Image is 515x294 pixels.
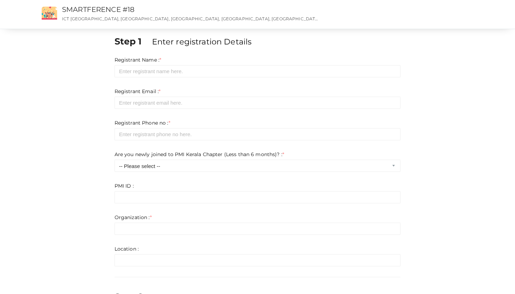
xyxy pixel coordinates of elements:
[115,88,161,95] label: Registrant Email :
[115,245,139,252] label: Location :
[62,16,320,22] p: ICT [GEOGRAPHIC_DATA], [GEOGRAPHIC_DATA], [GEOGRAPHIC_DATA], [GEOGRAPHIC_DATA], [GEOGRAPHIC_DATA]...
[62,5,135,14] a: SMARTFERENCE #18
[115,65,401,77] input: Enter registrant name here.
[115,56,162,63] label: Registrant Name :
[115,97,401,109] input: Enter registrant email here.
[115,119,170,126] label: Registrant Phone no :
[115,214,152,221] label: Organization :
[42,7,57,20] img: event2.png
[115,128,401,140] input: Enter registrant phone no here.
[115,151,284,158] label: Are you newly joined to PMI Kerala Chapter (Less than 6 months)? :
[115,182,134,189] label: PMI ID :
[115,35,151,48] label: Step 1
[152,36,252,47] label: Enter registration Details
